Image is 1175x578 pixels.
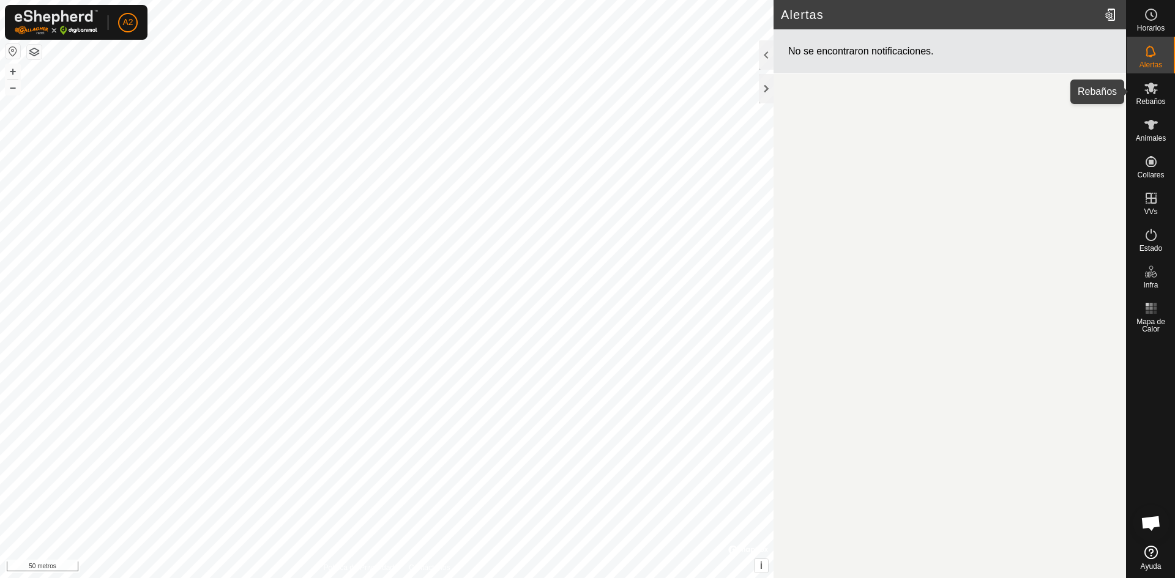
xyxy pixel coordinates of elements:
[1140,244,1162,253] font: Estado
[6,64,20,79] button: +
[781,8,824,21] font: Alertas
[1127,541,1175,575] a: Ayuda
[27,45,42,59] button: Capas del Mapa
[1144,207,1157,216] font: VVs
[788,46,933,56] font: No se encontraron notificaciones.
[122,17,133,27] font: A2
[1133,505,1169,541] div: Chat abierto
[760,560,763,571] font: i
[10,65,17,78] font: +
[1136,134,1166,143] font: Animales
[324,562,394,573] a: Política de Privacidad
[1136,97,1165,106] font: Rebaños
[10,81,16,94] font: –
[1137,24,1165,32] font: Horarios
[1136,317,1165,333] font: Mapa de Calor
[324,563,394,572] font: Política de Privacidad
[1140,61,1162,69] font: Alertas
[6,44,20,59] button: Restablecer Mapa
[6,80,20,95] button: –
[1137,171,1164,179] font: Collares
[15,10,98,35] img: Logotipo de Gallagher
[409,562,450,573] a: Contáctenos
[1143,281,1158,289] font: Infra
[1141,562,1162,571] font: Ayuda
[409,563,450,572] font: Contáctenos
[755,559,768,572] button: i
